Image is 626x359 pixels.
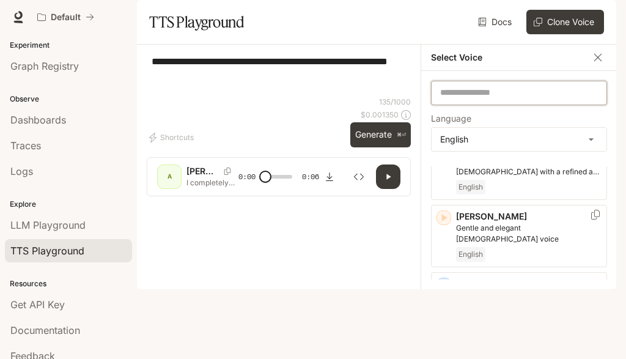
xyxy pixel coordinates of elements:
[456,223,602,245] p: Gentle and elegant female voice
[456,210,602,223] p: [PERSON_NAME]
[302,171,319,183] span: 0:06
[456,155,602,177] p: Older British male with a refined and articulate voice
[238,171,256,183] span: 0:00
[361,109,399,120] p: $ 0.001350
[350,122,411,147] button: Generate⌘⏎
[32,5,100,29] button: All workspaces
[456,278,602,290] p: [PERSON_NAME]
[347,165,371,189] button: Inspect
[379,97,411,107] p: 135 / 1000
[432,128,606,151] div: English
[317,165,342,189] button: Download audio
[431,114,471,123] p: Language
[186,165,219,177] p: [PERSON_NAME]
[397,131,406,139] p: ⌘⏎
[456,180,485,194] span: English
[219,168,236,175] button: Copy Voice ID
[160,167,179,187] div: A
[526,10,604,34] button: Clone Voice
[476,10,517,34] a: Docs
[147,128,199,147] button: Shortcuts
[51,12,81,23] p: Default
[589,210,602,220] button: Copy Voice ID
[456,247,485,262] span: English
[186,177,238,188] p: I completely understand your frustration with this situation. Let me look into your account detai...
[149,10,244,34] h1: TTS Playground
